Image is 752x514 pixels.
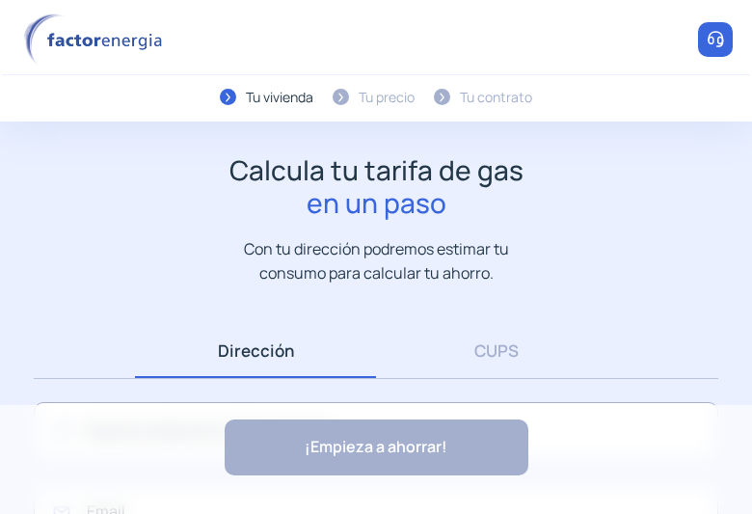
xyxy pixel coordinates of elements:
[246,87,313,108] div: Tu vivienda
[460,87,532,108] div: Tu contrato
[225,237,528,284] p: Con tu dirección podremos estimar tu consumo para calcular tu ahorro.
[706,30,725,49] img: llamar
[229,187,524,220] span: en un paso
[359,87,415,108] div: Tu precio
[376,323,617,378] a: CUPS
[229,154,524,219] h1: Calcula tu tarifa de gas
[135,323,376,378] a: Dirección
[19,14,174,67] img: logo factor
